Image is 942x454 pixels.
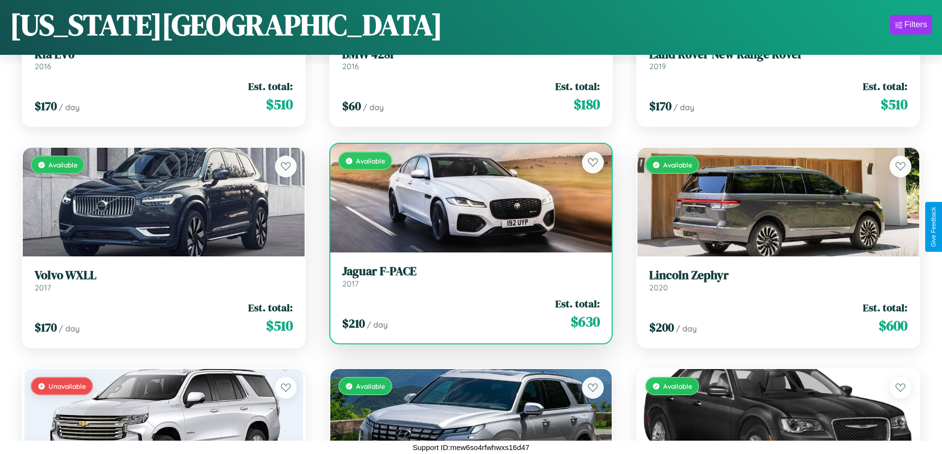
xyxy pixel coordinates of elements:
[673,102,694,112] span: / day
[649,47,907,72] a: Land Rover New Range Rover2019
[356,157,385,165] span: Available
[356,382,385,390] span: Available
[571,312,600,331] span: $ 630
[649,61,666,71] span: 2019
[863,300,907,315] span: Est. total:
[59,102,80,112] span: / day
[663,382,692,390] span: Available
[574,94,600,114] span: $ 180
[266,94,293,114] span: $ 510
[555,296,600,311] span: Est. total:
[649,98,672,114] span: $ 170
[676,324,697,333] span: / day
[248,300,293,315] span: Est. total:
[35,283,51,292] span: 2017
[35,319,57,335] span: $ 170
[879,316,907,335] span: $ 600
[342,47,600,72] a: BMW 428i2016
[342,264,600,279] h3: Jaguar F-PACE
[266,316,293,335] span: $ 510
[555,79,600,93] span: Est. total:
[413,441,530,454] p: Support ID: mew6so4rfwhwxs16d47
[35,47,293,62] h3: Kia EV6
[10,4,443,45] h1: [US_STATE][GEOGRAPHIC_DATA]
[35,61,51,71] span: 2016
[342,61,359,71] span: 2016
[863,79,907,93] span: Est. total:
[35,268,293,283] h3: Volvo WXLL
[35,47,293,72] a: Kia EV62016
[248,79,293,93] span: Est. total:
[367,320,388,330] span: / day
[35,98,57,114] span: $ 170
[649,47,907,62] h3: Land Rover New Range Rover
[48,382,86,390] span: Unavailable
[904,20,927,30] div: Filters
[342,264,600,289] a: Jaguar F-PACE2017
[649,268,907,283] h3: Lincoln Zephyr
[48,161,78,169] span: Available
[363,102,384,112] span: / day
[342,98,361,114] span: $ 60
[342,279,359,289] span: 2017
[649,283,668,292] span: 2020
[663,161,692,169] span: Available
[342,315,365,331] span: $ 210
[649,319,674,335] span: $ 200
[649,268,907,292] a: Lincoln Zephyr2020
[881,94,907,114] span: $ 510
[35,268,293,292] a: Volvo WXLL2017
[930,207,937,247] div: Give Feedback
[890,15,932,35] button: Filters
[59,324,80,333] span: / day
[342,47,600,62] h3: BMW 428i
